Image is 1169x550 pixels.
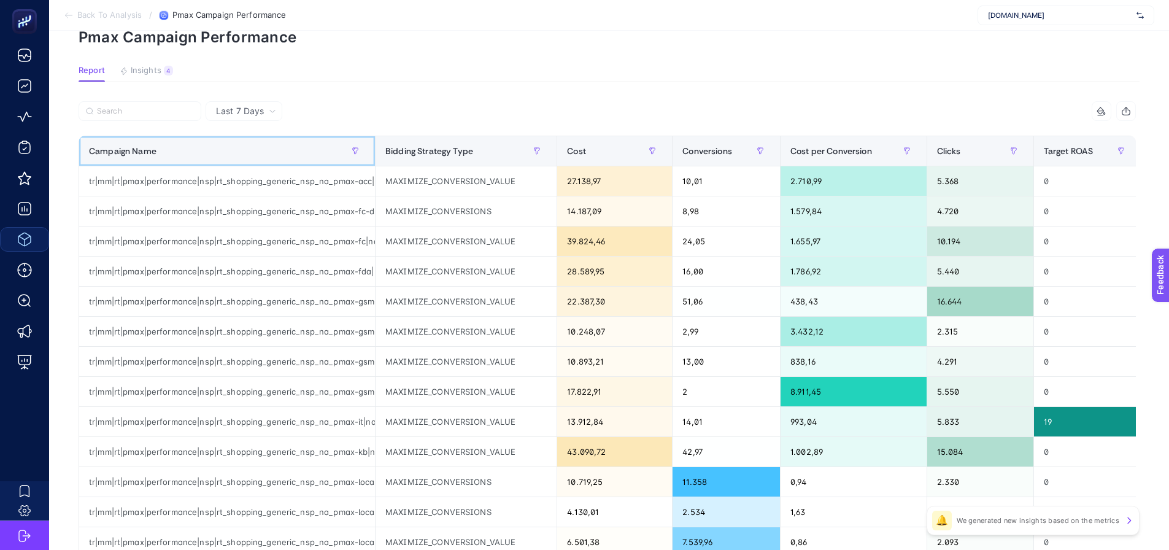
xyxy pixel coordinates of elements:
div: MAXIMIZE_CONVERSION_VALUE [376,257,557,286]
div: MAXIMIZE_CONVERSIONS [376,196,557,226]
div: 3.432,12 [781,317,927,346]
div: MAXIMIZE_CONVERSION_VALUE [376,166,557,196]
span: Insights [131,66,161,76]
div: 10,01 [673,166,780,196]
div: 2.315 [927,317,1033,346]
p: We generated new insights based on the metrics [957,516,1119,525]
div: tr|mm|rt|pmax|performance|nsp|rt_shopping_generic_nsp_na_pmax-fc|na|d2c|AOP|OSB0002J35 [79,227,375,256]
div: 39.824,46 [557,227,672,256]
div: 2.330 [927,467,1033,497]
div: 1.264 [927,497,1033,527]
div: tr|mm|rt|pmax|performance|nsp|rt_shopping_generic_nsp_na_pmax-fda|na|d2c|AOP|OSB0002K1Q [79,257,375,286]
div: 993,04 [781,407,927,436]
div: 17.822,91 [557,377,672,406]
div: 0 [1034,437,1141,467]
div: tr|mm|rt|pmax|performance|nsp|rt_shopping_generic_nsp_na_pmax-it|na|d2c|AOP|OSB0002ISZ [79,407,375,436]
div: MAXIMIZE_CONVERSION_VALUE [376,227,557,256]
div: MAXIMIZE_CONVERSION_VALUE [376,347,557,376]
div: 43.090,72 [557,437,672,467]
div: 4.130,01 [557,497,672,527]
div: 838,16 [781,347,927,376]
div: 1.579,84 [781,196,927,226]
div: 0 [1034,467,1141,497]
div: tr|mm|rt|pmax|performance|nsp|rt_shopping_generic_nsp_na_pmax-kb|na|d2c|AOP|OSB0002K1V [79,437,375,467]
div: 51,06 [673,287,780,316]
div: 0 [1034,166,1141,196]
div: 2.534 [673,497,780,527]
div: 10.719,25 [557,467,672,497]
div: 24,05 [673,227,780,256]
div: 13,00 [673,347,780,376]
div: 0 [1034,287,1141,316]
div: 5.550 [927,377,1033,406]
div: 16.644 [927,287,1033,316]
div: MAXIMIZE_CONVERSION_VALUE [376,377,557,406]
div: 28.589,95 [557,257,672,286]
p: Pmax Campaign Performance [79,28,1140,46]
div: 5.833 [927,407,1033,436]
span: Pmax Campaign Performance [172,10,286,20]
div: MAXIMIZE_CONVERSION_VALUE [376,317,557,346]
div: 0,94 [781,467,927,497]
div: 14.187,09 [557,196,672,226]
div: 0 [1034,497,1141,527]
div: 0 [1034,257,1141,286]
div: MAXIMIZE_CONVERSION_VALUE [376,437,557,467]
input: Search [97,107,194,116]
div: 10.893,21 [557,347,672,376]
div: tr|mm|rt|pmax|performance|nsp|rt_shopping_generic_nsp_na_pmax-fc-dyson|na|d2c|AOP|OSB0002K13 [79,196,375,226]
div: 0 [1034,196,1141,226]
span: Clicks [937,146,961,156]
div: 5.368 [927,166,1033,196]
div: tr|mm|rt|pmax|performance|nsp|rt_shopping_generic_nsp_na_pmax-gsm-samsung|na|d2c|AOP|OSB0002K1B [79,347,375,376]
div: tr|mm|rt|pmax|performance|nsp|rt_shopping_generic_nsp_na_pmax-gsm-other|na|d2c|AOP|OSB0002K18 [79,317,375,346]
span: Back To Analysis [77,10,142,20]
div: 8.911,45 [781,377,927,406]
div: 2,99 [673,317,780,346]
div: 27.138,97 [557,166,672,196]
div: 13.912,84 [557,407,672,436]
div: 1.786,92 [781,257,927,286]
span: Report [79,66,105,76]
div: 0 [1034,227,1141,256]
div: 42,97 [673,437,780,467]
span: Target ROAS [1044,146,1094,156]
div: MAXIMIZE_CONVERSION_VALUE [376,287,557,316]
div: 🔔 [932,511,952,530]
div: 10.194 [927,227,1033,256]
div: 5.440 [927,257,1033,286]
div: 4.291 [927,347,1033,376]
div: 8,98 [673,196,780,226]
div: MAXIMIZE_CONVERSIONS [376,467,557,497]
div: tr|mm|rt|pmax|performance|nsp|rt_shopping_generic_nsp_na_pmax-local-inventory|na|d2c|AOP|OSB0002K1R [79,467,375,497]
span: Cost per Conversion [790,146,872,156]
div: 2.710,99 [781,166,927,196]
div: 0 [1034,377,1141,406]
div: 438,43 [781,287,927,316]
div: tr|mm|rt|pmax|performance|nsp|rt_shopping_generic_nsp_na_pmax-acc|na|d2c|AOP|OSB0002ISO [79,166,375,196]
span: Campaign Name [89,146,156,156]
div: 22.387,30 [557,287,672,316]
div: 11.358 [673,467,780,497]
div: 16,00 [673,257,780,286]
div: MAXIMIZE_CONVERSIONS [376,497,557,527]
div: 1.002,89 [781,437,927,467]
div: 15.084 [927,437,1033,467]
span: Last 7 Days [216,105,264,117]
span: Feedback [7,4,47,14]
div: MAXIMIZE_CONVERSION_VALUE [376,407,557,436]
div: 0 [1034,347,1141,376]
div: 10.248,07 [557,317,672,346]
div: 4 [164,66,173,76]
span: Cost [567,146,586,156]
div: 2 [673,377,780,406]
div: tr|mm|rt|pmax|performance|nsp|rt_shopping_generic_nsp_na_pmax-gsm-xiaomi|na|d2c|AOP|OSB0002K1D [79,377,375,406]
span: Conversions [682,146,732,156]
div: 4.720 [927,196,1033,226]
div: 0 [1034,317,1141,346]
img: svg%3e [1136,9,1144,21]
div: 14,01 [673,407,780,436]
div: tr|mm|rt|pmax|performance|nsp|rt_shopping_generic_nsp_na_pmax-gsm-iphone|na|d2c|AOP|OSB0002K2B [79,287,375,316]
span: / [149,10,152,20]
div: 1.655,97 [781,227,927,256]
